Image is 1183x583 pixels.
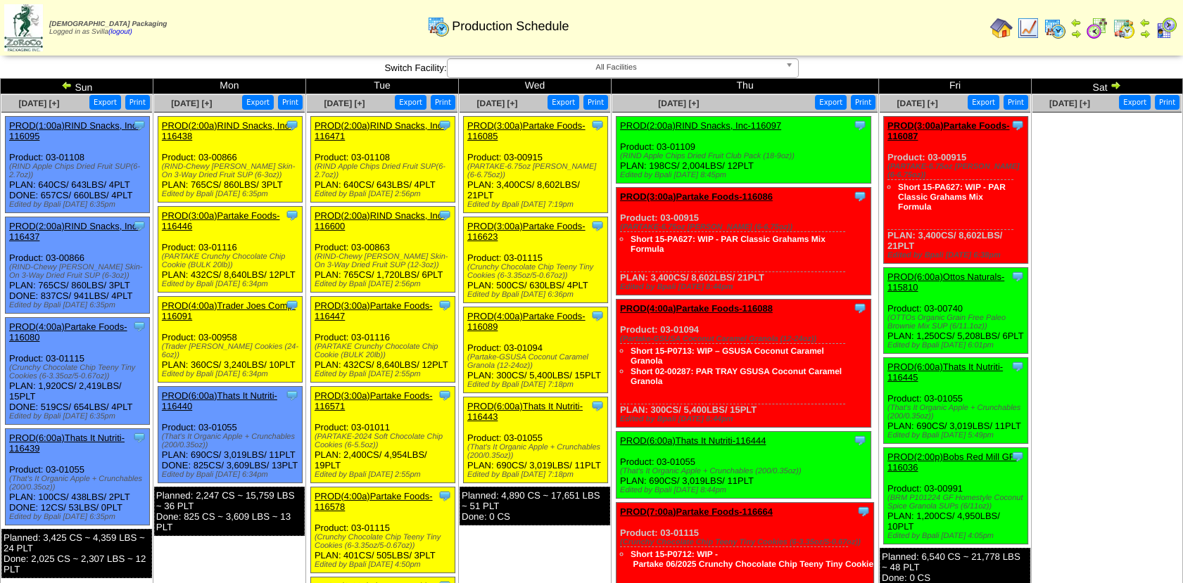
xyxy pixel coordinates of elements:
a: PROD(6:00a)Thats It Nutriti-116439 [9,433,125,454]
img: calendarblend.gif [1086,17,1108,39]
a: PROD(3:00a)Partake Foods-116623 [467,221,586,242]
span: All Facilities [453,59,780,76]
td: Mon [153,79,305,94]
div: Edited by Bpali [DATE] 7:18pm [467,380,608,389]
div: Edited by Bpali [DATE] 2:56pm [315,190,455,198]
div: (That's It Organic Apple + Crunchables (200/0.35oz)) [620,467,871,475]
a: PROD(4:00a)Partake Foods-116089 [467,311,586,332]
div: Edited by Bpali [DATE] 2:55pm [315,370,455,378]
div: (That's It Organic Apple + Crunchables (200/0.35oz)) [887,404,1027,421]
img: arrowleft.gif [1139,17,1151,28]
span: [DATE] [+] [476,98,517,108]
div: Product: 03-01011 PLAN: 2,400CS / 4,954LBS / 19PLT [310,387,455,483]
div: Product: 03-01055 PLAN: 690CS / 3,019LBS / 11PLT [884,358,1028,444]
div: Edited by Bpali [DATE] 7:18pm [467,470,608,479]
button: Export [1119,95,1151,110]
a: [DATE] [+] [18,98,59,108]
img: Tooltip [285,298,299,312]
img: Tooltip [438,208,452,222]
button: Print [125,95,150,110]
div: (That's It Organic Apple + Crunchables (200/0.35oz)) [9,475,149,492]
button: Export [968,95,999,110]
div: Product: 03-01094 PLAN: 300CS / 5,400LBS / 15PLT [616,300,871,428]
div: (RIND-Chewy [PERSON_NAME] Skin-On 3-Way Dried Fruit SUP (12-3oz)) [315,252,455,269]
a: PROD(2:00p)Bobs Red Mill GF-116036 [887,451,1018,473]
a: [DATE] [+] [1049,98,1090,108]
div: Planned: 3,425 CS ~ 4,359 LBS ~ 24 PLT Done: 2,025 CS ~ 2,307 LBS ~ 12 PLT [1,529,152,578]
div: (Crunchy Chocolate Chip Teeny Tiny Cookies (6-3.35oz/5-0.67oz)) [9,364,149,380]
div: Product: 03-01055 PLAN: 690CS / 3,019LBS / 11PLT [463,397,608,483]
div: (BRM P101224 GF Homestyle Coconut Spice Granola SUPs (6/11oz)) [887,494,1027,511]
div: Edited by Bpali [DATE] 6:34pm [162,470,303,479]
img: arrowright.gif [1139,28,1151,39]
a: Short 15-PA627: WIP - PAR Classic Grahams Mix Formula [631,234,825,254]
div: (PARTAKE-6.75oz [PERSON_NAME] (6-6.75oz)) [887,162,1027,179]
a: PROD(2:00a)RIND Snacks, Inc-116097 [620,120,781,131]
div: (PARTAKE Crunchy Chocolate Chip Cookie (BULK 20lb)) [162,252,303,269]
img: Tooltip [590,399,605,413]
img: Tooltip [590,309,605,323]
div: Product: 03-01094 PLAN: 300CS / 5,400LBS / 15PLT [463,307,608,393]
img: Tooltip [1011,118,1025,132]
div: Product: 03-00915 PLAN: 3,400CS / 8,602LBS / 21PLT [463,117,608,213]
a: PROD(2:00a)RIND Snacks, Inc-116600 [315,210,445,231]
img: zoroco-logo-small.webp [4,4,43,51]
a: PROD(6:00a)Ottos Naturals-115810 [887,271,1004,293]
div: (RIND Apple Chips Dried Fruit SUP(6-2.7oz)) [315,162,455,179]
a: [DATE] [+] [658,98,699,108]
a: [DATE] [+] [897,98,937,108]
img: calendarprod.gif [427,15,450,37]
div: (Trader [PERSON_NAME] Cookies (24-6oz)) [162,342,303,359]
img: Tooltip [853,301,867,315]
div: (OTTOs Organic Grain Free Paleo Brownie Mix SUP (6/11.1oz)) [887,314,1027,331]
img: calendarprod.gif [1044,17,1066,39]
div: Edited by Bpali [DATE] 5:49pm [887,431,1027,440]
td: Fri [879,79,1032,94]
div: Edited by Bpali [DATE] 6:35pm [9,513,149,521]
a: PROD(3:00a)Partake Foods-116085 [467,120,586,141]
div: (PARTAKE-2024 Soft Chocolate Chip Cookies (6-5.5oz)) [315,433,455,449]
td: Sun [1,79,153,94]
div: Product: 03-00915 PLAN: 3,400CS / 8,602LBS / 21PLT [616,188,871,295]
button: Print [1155,95,1179,110]
img: Tooltip [590,219,605,233]
a: [DATE] [+] [324,98,365,108]
button: Print [851,95,875,110]
div: Edited by Bpali [DATE] 6:36pm [467,290,608,299]
button: Export [395,95,426,110]
div: Edited by Bpali [DATE] 4:05pm [887,532,1027,540]
td: Sat [1031,79,1182,94]
div: Product: 03-00740 PLAN: 1,250CS / 5,208LBS / 6PLT [884,268,1028,354]
img: arrowleft.gif [61,79,72,91]
button: Print [1004,95,1028,110]
img: Tooltip [438,298,452,312]
img: Tooltip [853,189,867,203]
a: PROD(2:00a)RIND Snacks, Inc-116471 [315,120,445,141]
img: Tooltip [856,504,871,518]
img: Tooltip [285,118,299,132]
img: arrowright.gif [1070,28,1082,39]
img: Tooltip [132,319,146,333]
div: Product: 03-01115 PLAN: 1,920CS / 2,419LBS / 15PLT DONE: 519CS / 654LBS / 4PLT [6,318,150,425]
div: Edited by Bpali [DATE] 6:34pm [162,280,303,288]
div: Product: 03-00958 PLAN: 360CS / 3,240LBS / 10PLT [158,297,303,383]
span: Logged in as Svilla [49,20,167,36]
div: Product: 03-01116 PLAN: 432CS / 8,640LBS / 12PLT [310,297,455,383]
button: Print [583,95,608,110]
img: home.gif [990,17,1013,39]
div: (RIND Apple Chips Dried Fruit SUP(6-2.7oz)) [9,162,149,179]
div: Product: 03-01055 PLAN: 690CS / 3,019LBS / 11PLT [616,432,871,499]
div: Edited by Bpali [DATE] 6:35pm [9,301,149,309]
span: [DATE] [+] [171,98,212,108]
div: (Crunchy Chocolate Chip Teeny Tiny Cookies (6-3.35oz/5-0.67oz)) [620,538,873,546]
img: Tooltip [132,219,146,233]
div: (That's It Organic Apple + Crunchables (200/0.35oz)) [467,443,608,460]
div: Product: 03-00866 PLAN: 765CS / 860LBS / 3PLT [158,117,303,203]
img: Tooltip [438,489,452,503]
img: calendarcustomer.gif [1155,17,1177,39]
div: Edited by Bpali [DATE] 6:38pm [887,251,1027,260]
div: Planned: 2,247 CS ~ 15,759 LBS ~ 36 PLT Done: 825 CS ~ 3,609 LBS ~ 13 PLT [154,487,305,536]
